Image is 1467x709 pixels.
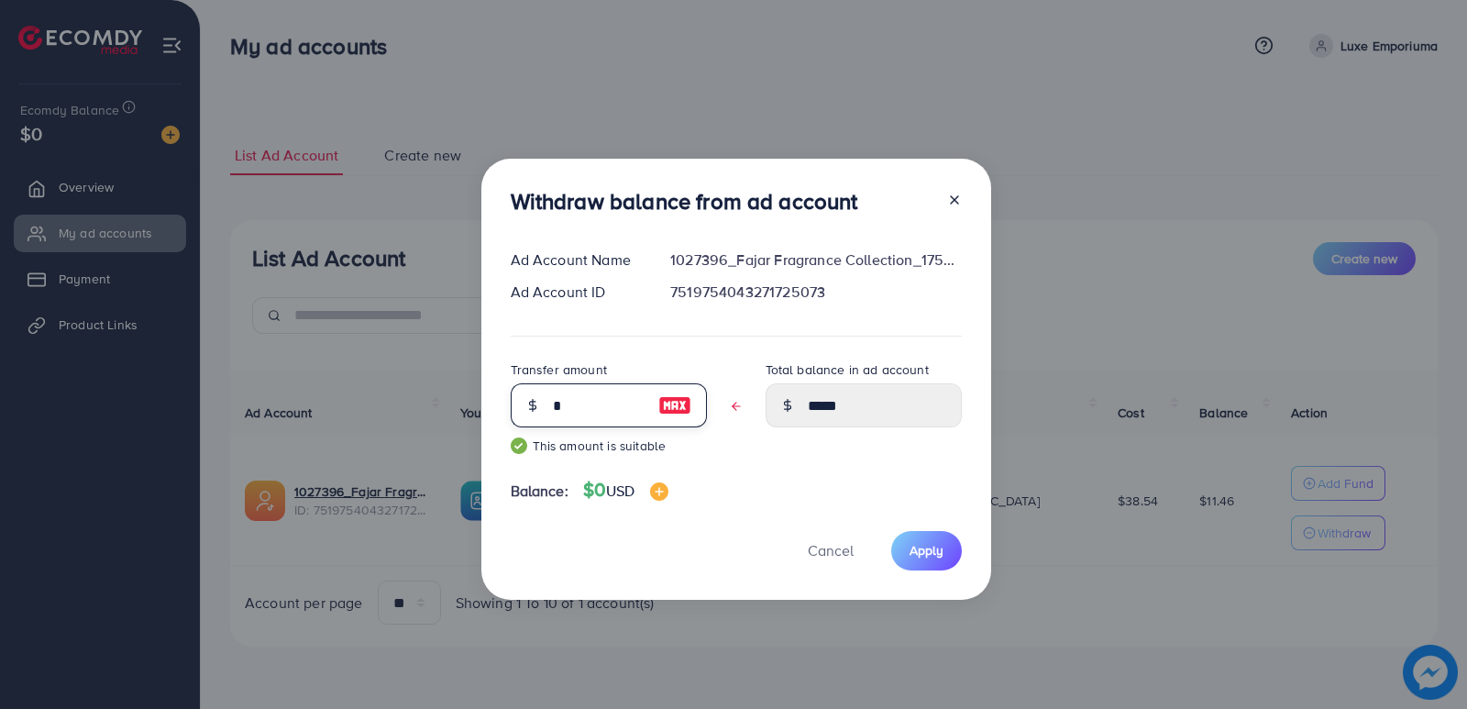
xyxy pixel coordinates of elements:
[583,479,668,502] h4: $0
[808,540,854,560] span: Cancel
[910,541,943,559] span: Apply
[511,188,858,215] h3: Withdraw balance from ad account
[511,360,607,379] label: Transfer amount
[606,481,634,501] span: USD
[656,282,976,303] div: 7519754043271725073
[511,437,707,455] small: This amount is suitable
[891,531,962,571] button: Apply
[658,394,691,416] img: image
[650,482,668,501] img: image
[766,360,929,379] label: Total balance in ad account
[511,438,527,454] img: guide
[496,282,656,303] div: Ad Account ID
[785,531,877,571] button: Cancel
[656,249,976,271] div: 1027396_Fajar Fragrance Collection_1750829188342
[511,481,568,502] span: Balance:
[496,249,656,271] div: Ad Account Name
